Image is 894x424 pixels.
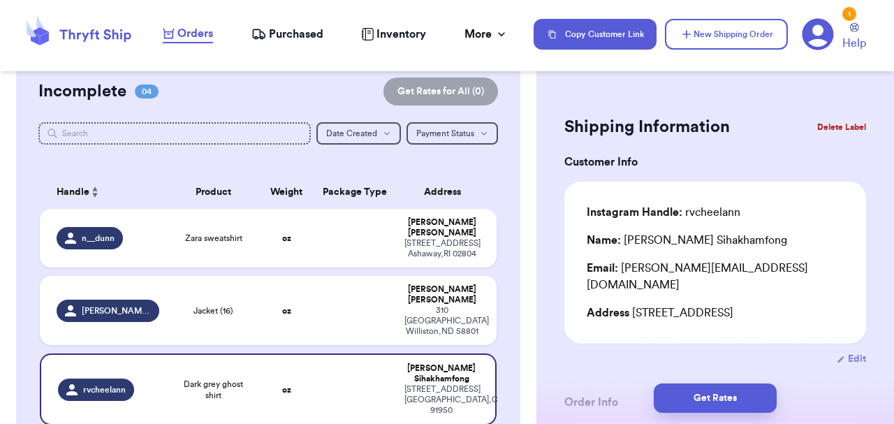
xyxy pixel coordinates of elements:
span: Zara sweatshirt [185,233,242,244]
a: Help [842,23,866,52]
div: 310 [GEOGRAPHIC_DATA] Williston , ND 58801 [404,305,480,337]
a: Inventory [361,26,426,43]
span: n__dunn [82,233,115,244]
span: Inventory [376,26,426,43]
th: Weight [259,175,314,209]
div: rvcheelann [587,204,740,221]
div: [PERSON_NAME] Sihakhamfong [587,232,787,249]
span: rvcheelann [83,384,126,395]
h3: Customer Info [564,154,866,170]
button: Date Created [316,122,401,145]
h2: Incomplete [38,80,126,103]
th: Product [168,175,259,209]
button: Get Rates [654,383,777,413]
div: [STREET_ADDRESS] [GEOGRAPHIC_DATA] , CA 91950 [404,384,478,416]
button: Get Rates for All (0) [383,78,498,105]
strong: oz [282,386,291,394]
h2: Shipping Information [564,116,730,138]
span: Name: [587,235,621,246]
div: More [464,26,508,43]
span: Orders [177,25,213,42]
button: Edit [837,352,866,366]
a: Purchased [251,26,323,43]
span: Email: [587,263,618,274]
span: Address [587,307,629,319]
span: Instagram Handle: [587,207,682,218]
span: Jacket (16) [193,305,233,316]
span: Date Created [326,129,377,138]
span: 04 [135,85,159,98]
input: Search [38,122,311,145]
div: [STREET_ADDRESS] [587,305,844,321]
div: [PERSON_NAME] [PERSON_NAME] [404,284,480,305]
span: Help [842,35,866,52]
button: Copy Customer Link [534,19,657,50]
button: New Shipping Order [665,19,788,50]
button: Delete Label [812,112,872,142]
span: Purchased [269,26,323,43]
button: Payment Status [406,122,498,145]
span: [PERSON_NAME].[PERSON_NAME] [82,305,151,316]
div: [PERSON_NAME][EMAIL_ADDRESS][DOMAIN_NAME] [587,260,844,293]
div: [STREET_ADDRESS] Ashaway , RI 02804 [404,238,480,259]
div: [PERSON_NAME] Sihakhamfong [404,363,478,384]
span: Dark grey ghost shirt [176,379,251,401]
strong: oz [282,307,291,315]
button: Sort ascending [89,184,101,200]
a: Orders [163,25,213,43]
th: Address [396,175,497,209]
span: Handle [57,185,89,200]
span: Payment Status [416,129,474,138]
div: 1 [842,7,856,21]
div: [PERSON_NAME] [PERSON_NAME] [404,217,480,238]
strong: oz [282,234,291,242]
a: 1 [802,18,834,50]
th: Package Type [314,175,396,209]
